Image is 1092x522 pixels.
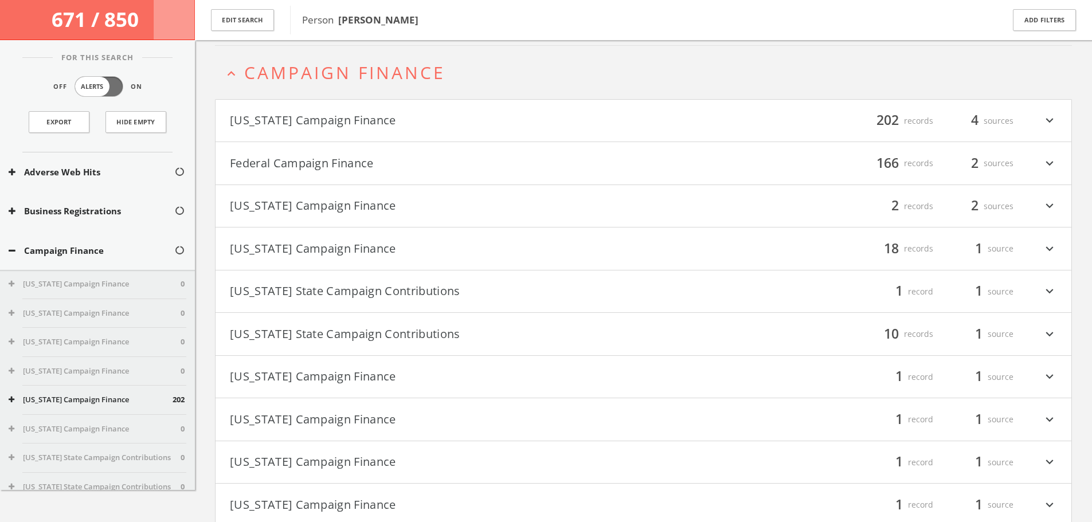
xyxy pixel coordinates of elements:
button: [US_STATE] Campaign Finance [230,111,644,131]
i: expand_more [1042,367,1057,387]
button: Campaign Finance [9,244,174,257]
button: [US_STATE] State Campaign Contributions [9,452,181,464]
span: 671 / 850 [52,6,143,33]
button: [US_STATE] Campaign Finance [9,394,173,406]
div: sources [945,154,1013,173]
i: expand_more [1042,111,1057,131]
div: source [945,367,1013,387]
span: For This Search [53,52,142,64]
div: records [864,324,933,344]
div: source [945,495,1013,515]
span: 0 [181,423,185,435]
button: Edit Search [211,9,274,32]
span: 1 [970,409,988,429]
span: 0 [181,278,185,290]
i: expand_more [1042,239,1057,258]
button: [US_STATE] Campaign Finance [9,366,181,377]
span: 1 [890,494,908,515]
span: 2 [886,196,904,216]
button: Federal Campaign Finance [230,154,644,173]
span: Off [53,82,67,92]
span: 1 [970,452,988,472]
span: 1 [970,238,988,258]
span: 2 [966,196,984,216]
span: 1 [890,281,908,301]
button: [US_STATE] Campaign Finance [9,336,181,348]
div: records [864,239,933,258]
div: record [864,282,933,301]
button: [US_STATE] Campaign Finance [230,410,644,429]
button: [US_STATE] Campaign Finance [9,308,181,319]
i: expand_more [1042,197,1057,216]
i: expand_less [224,66,239,81]
button: [US_STATE] Campaign Finance [230,197,644,216]
a: Export [29,111,89,133]
div: records [864,154,933,173]
span: 1 [890,452,908,472]
span: 166 [871,153,904,173]
b: [PERSON_NAME] [338,13,418,26]
div: source [945,453,1013,472]
button: [US_STATE] State Campaign Contributions [9,481,181,493]
div: sources [945,197,1013,216]
div: records [864,197,933,216]
span: 1 [970,367,988,387]
div: source [945,282,1013,301]
button: [US_STATE] Campaign Finance [230,453,644,472]
i: expand_more [1042,324,1057,344]
span: 1 [970,324,988,344]
div: sources [945,111,1013,131]
div: record [864,410,933,429]
span: 202 [871,111,904,131]
div: record [864,367,933,387]
span: Person [302,13,418,26]
button: [US_STATE] State Campaign Contributions [230,282,644,301]
span: 0 [181,336,185,348]
i: expand_more [1042,453,1057,472]
span: 0 [181,308,185,319]
i: expand_more [1042,495,1057,515]
i: expand_more [1042,154,1057,173]
button: [US_STATE] Campaign Finance [9,278,181,290]
button: [US_STATE] Campaign Finance [230,367,644,387]
span: On [131,82,142,92]
button: [US_STATE] Campaign Finance [9,423,181,435]
span: Campaign Finance [244,61,445,84]
button: [US_STATE] Campaign Finance [230,495,644,515]
span: 1 [970,494,988,515]
button: [US_STATE] State Campaign Contributions [230,324,644,344]
button: expand_lessCampaign Finance [224,63,1072,82]
span: 0 [181,452,185,464]
span: 1 [970,281,988,301]
div: source [945,239,1013,258]
span: 18 [879,238,904,258]
span: 0 [181,366,185,377]
button: Adverse Web Hits [9,166,174,179]
span: 0 [181,481,185,493]
span: 2 [966,153,984,173]
div: records [864,111,933,131]
span: 1 [890,367,908,387]
button: [US_STATE] Campaign Finance [230,239,644,258]
i: expand_more [1042,282,1057,301]
span: 10 [879,324,904,344]
div: record [864,453,933,472]
button: Hide Empty [105,111,166,133]
button: Business Registrations [9,205,174,218]
div: record [864,495,933,515]
span: 4 [966,111,984,131]
button: Add Filters [1013,9,1076,32]
span: 202 [173,394,185,406]
div: source [945,410,1013,429]
i: expand_more [1042,410,1057,429]
span: 1 [890,409,908,429]
div: source [945,324,1013,344]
